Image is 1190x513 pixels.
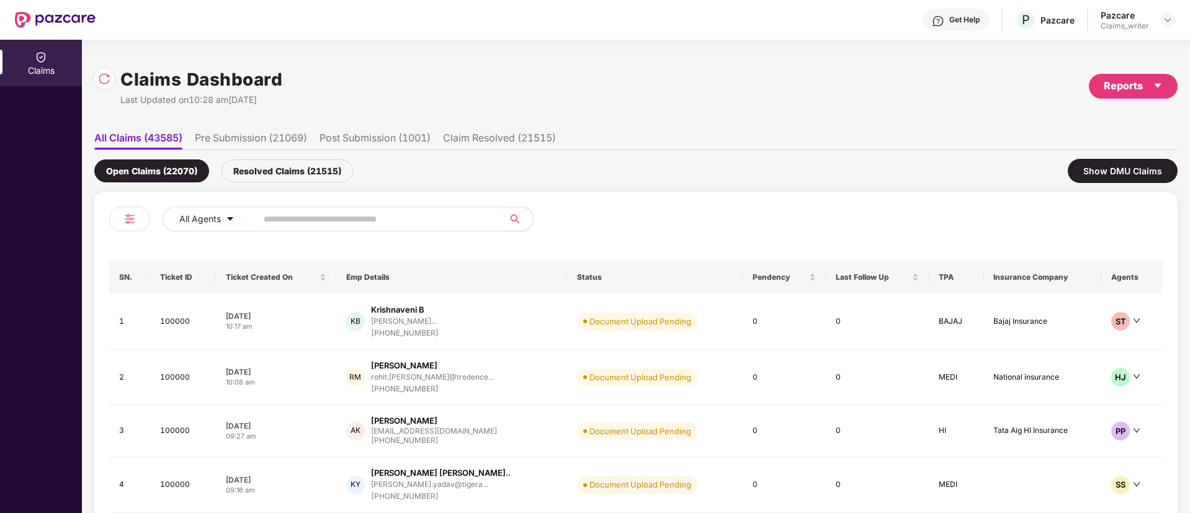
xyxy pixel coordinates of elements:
[743,350,826,406] td: 0
[371,304,424,316] div: Krishnaveni B
[826,405,929,457] td: 0
[1104,78,1163,94] div: Reports
[346,368,365,386] div: RM
[94,159,209,182] div: Open Claims (22070)
[1153,81,1163,91] span: caret-down
[589,478,691,491] div: Document Upload Pending
[150,405,215,457] td: 100000
[221,159,353,182] div: Resolved Claims (21515)
[371,480,488,488] div: [PERSON_NAME].yadav@tigera...
[932,15,944,27] img: svg+xml;base64,PHN2ZyBpZD0iSGVscC0zMngzMiIgeG1sbnM9Imh0dHA6Ly93d3cudzMub3JnLzIwMDAvc3ZnIiB3aWR0aD...
[743,457,826,513] td: 0
[150,294,215,350] td: 100000
[371,415,437,427] div: [PERSON_NAME]
[567,261,743,294] th: Status
[983,294,1101,350] td: Bajaj Insurance
[109,457,150,513] td: 4
[150,350,215,406] td: 100000
[336,261,567,294] th: Emp Details
[983,261,1101,294] th: Insurance Company
[1022,12,1030,27] span: P
[226,421,326,431] div: [DATE]
[589,371,691,383] div: Document Upload Pending
[929,457,983,513] td: MEDI
[122,212,137,226] img: svg+xml;base64,PHN2ZyB4bWxucz0iaHR0cDovL3d3dy53My5vcmcvMjAwMC9zdmciIHdpZHRoPSIyNCIgaGVpZ2h0PSIyNC...
[1068,159,1178,183] div: Show DMU Claims
[150,261,215,294] th: Ticket ID
[371,435,497,447] div: [PHONE_NUMBER]
[120,93,282,107] div: Last Updated on 10:28 am[DATE]
[929,261,983,294] th: TPA
[346,312,365,331] div: KB
[216,261,336,294] th: Ticket Created On
[929,350,983,406] td: MEDI
[1163,15,1173,25] img: svg+xml;base64,PHN2ZyBpZD0iRHJvcGRvd24tMzJ4MzIiIHhtbG5zPSJodHRwOi8vd3d3LnczLm9yZy8yMDAwL3N2ZyIgd2...
[226,377,326,388] div: 10:08 am
[1133,373,1140,380] span: down
[226,311,326,321] div: [DATE]
[320,132,431,149] li: Post Submission (1001)
[1101,9,1149,21] div: Pazcare
[1111,368,1130,386] div: HJ
[371,328,439,339] div: [PHONE_NUMBER]
[150,457,215,513] td: 100000
[226,215,235,225] span: caret-down
[1133,427,1140,434] span: down
[371,467,511,479] div: [PERSON_NAME] [PERSON_NAME]..
[983,350,1101,406] td: National insurance
[346,476,365,494] div: KY
[1133,481,1140,488] span: down
[15,12,96,28] img: New Pazcare Logo
[826,261,929,294] th: Last Follow Up
[371,360,437,372] div: [PERSON_NAME]
[226,475,326,485] div: [DATE]
[1111,422,1130,440] div: PP
[1133,317,1140,324] span: down
[226,431,326,442] div: 09:27 am
[371,373,494,381] div: rohit.[PERSON_NAME]@tredence...
[195,132,307,149] li: Pre Submission (21069)
[503,207,534,231] button: search
[109,350,150,406] td: 2
[743,294,826,350] td: 0
[35,51,47,63] img: svg+xml;base64,PHN2ZyBpZD0iQ2xhaW0iIHhtbG5zPSJodHRwOi8vd3d3LnczLm9yZy8yMDAwL3N2ZyIgd2lkdGg9IjIwIi...
[109,261,150,294] th: SN.
[826,294,929,350] td: 0
[1111,312,1130,331] div: ST
[753,272,807,282] span: Pendency
[226,367,326,377] div: [DATE]
[929,294,983,350] td: BAJAJ
[1101,261,1163,294] th: Agents
[179,212,221,226] span: All Agents
[371,317,437,325] div: [PERSON_NAME]...
[949,15,980,25] div: Get Help
[929,405,983,457] td: HI
[589,425,691,437] div: Document Upload Pending
[443,132,556,149] li: Claim Resolved (21515)
[98,73,110,85] img: svg+xml;base64,PHN2ZyBpZD0iUmVsb2FkLTMyeDMyIiB4bWxucz0iaHR0cDovL3d3dy53My5vcmcvMjAwMC9zdmciIHdpZH...
[983,405,1101,457] td: Tata Aig HI Insurance
[1040,14,1075,26] div: Pazcare
[589,315,691,328] div: Document Upload Pending
[163,207,261,231] button: All Agentscaret-down
[836,272,910,282] span: Last Follow Up
[226,321,326,332] div: 10:17 am
[743,261,826,294] th: Pendency
[94,132,182,149] li: All Claims (43585)
[226,272,317,282] span: Ticket Created On
[109,294,150,350] td: 1
[1101,21,1149,31] div: Claims_writer
[826,457,929,513] td: 0
[371,383,494,395] div: [PHONE_NUMBER]
[371,491,511,502] div: [PHONE_NUMBER]
[371,427,497,435] div: [EMAIL_ADDRESS][DOMAIN_NAME]
[120,66,282,93] h1: Claims Dashboard
[503,214,527,224] span: search
[109,405,150,457] td: 3
[1111,476,1130,494] div: SS
[346,422,365,440] div: AK
[826,350,929,406] td: 0
[226,485,326,496] div: 09:16 am
[743,405,826,457] td: 0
